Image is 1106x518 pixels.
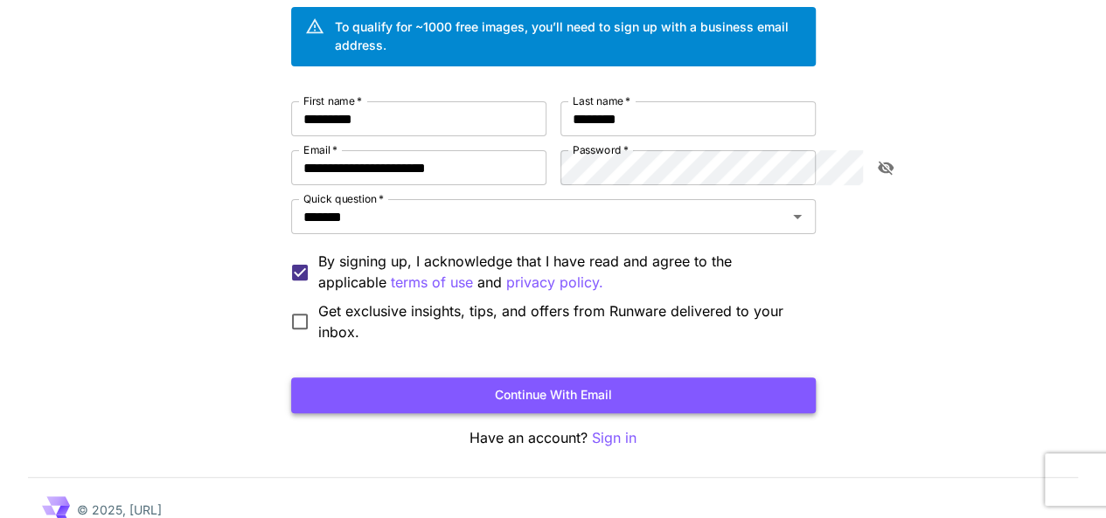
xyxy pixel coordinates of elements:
label: Last name [573,93,630,108]
p: Have an account? [291,427,816,449]
button: Continue with email [291,377,816,413]
span: Get exclusive insights, tips, and offers from Runware delivered to your inbox. [318,300,802,342]
p: terms of use [391,272,473,294]
button: Sign in [592,427,636,449]
p: By signing up, I acknowledge that I have read and agree to the applicable and [318,251,802,294]
label: Email [303,142,337,157]
p: privacy policy. [506,272,603,294]
label: Password [573,142,629,157]
button: toggle password visibility [870,152,901,183]
button: By signing up, I acknowledge that I have read and agree to the applicable and privacy policy. [391,272,473,294]
label: First name [303,93,362,108]
div: To qualify for ~1000 free images, you’ll need to sign up with a business email address. [335,17,802,54]
button: By signing up, I acknowledge that I have read and agree to the applicable terms of use and [506,272,603,294]
button: Open [785,204,810,229]
label: Quick question [303,191,384,206]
